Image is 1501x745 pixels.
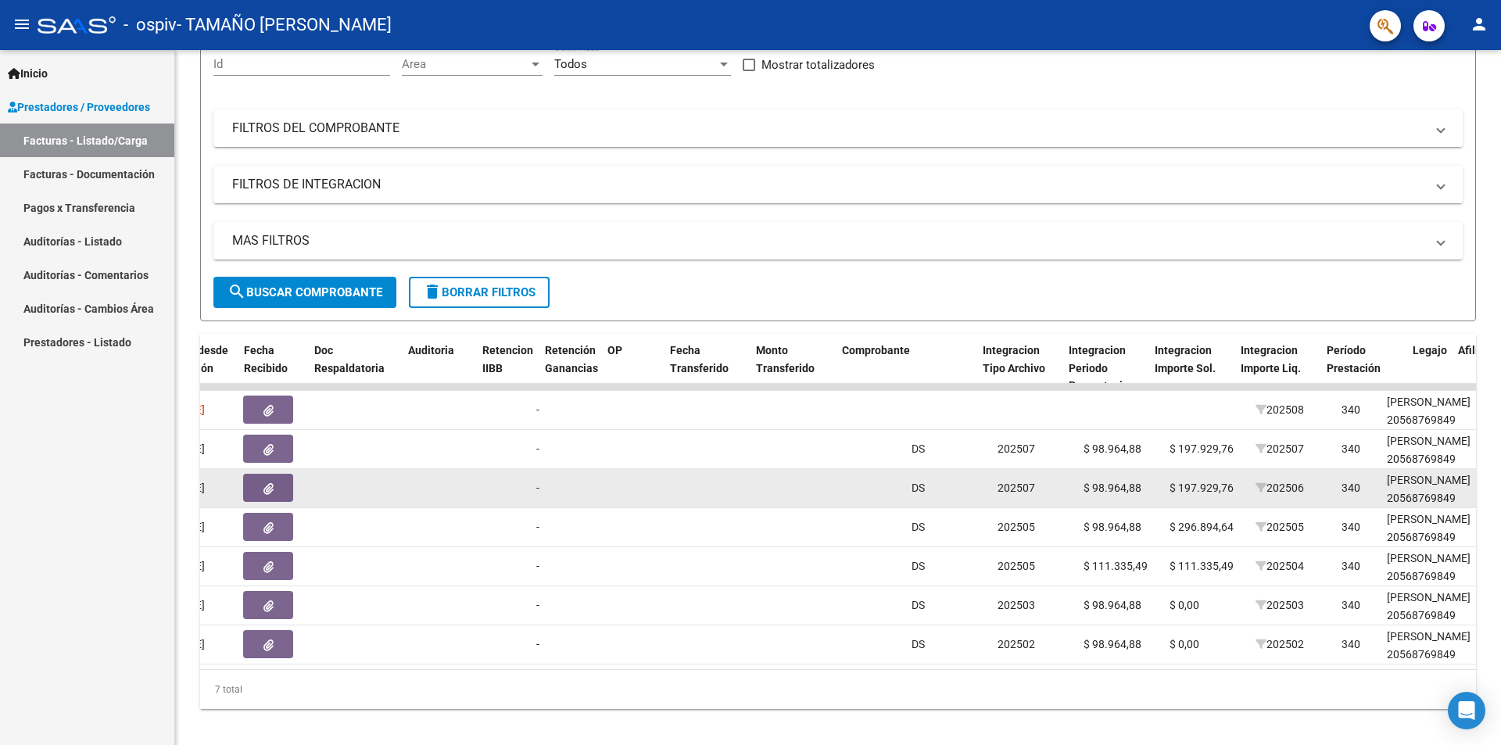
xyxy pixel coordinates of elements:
[912,638,925,650] span: DS
[476,334,539,403] datatable-header-cell: Retencion IIBB
[402,334,476,403] datatable-header-cell: Auditoria
[227,285,382,299] span: Buscar Comprobante
[1256,560,1304,572] span: 202504
[998,442,1035,455] span: 202507
[1406,334,1452,403] datatable-header-cell: Legajo
[536,599,539,611] span: -
[232,120,1425,137] mat-panel-title: FILTROS DEL COMPROBANTE
[1320,334,1406,403] datatable-header-cell: Período Prestación
[213,109,1463,147] mat-expansion-panel-header: FILTROS DEL COMPROBANTE
[998,560,1035,572] span: 202505
[167,334,238,403] datatable-header-cell: Días desde Emisión
[539,334,601,403] datatable-header-cell: Retención Ganancias
[912,599,925,611] span: DS
[1170,560,1234,572] span: $ 111.335,49
[8,98,150,116] span: Prestadores / Proveedores
[213,277,396,308] button: Buscar Comprobante
[1084,599,1141,611] span: $ 98.964,88
[536,521,539,533] span: -
[536,482,539,494] span: -
[1170,442,1234,455] span: $ 197.929,76
[1387,589,1499,625] div: [PERSON_NAME] 20568769849
[664,334,750,403] datatable-header-cell: Fecha Transferido
[912,482,925,494] span: DS
[238,334,308,403] datatable-header-cell: Fecha Recibido
[545,344,598,374] span: Retención Ganancias
[1387,471,1499,507] div: [PERSON_NAME] 20568769849
[13,15,31,34] mat-icon: menu
[998,482,1035,494] span: 202507
[1342,479,1360,497] div: 340
[200,670,1476,709] div: 7 total
[124,8,177,42] span: - ospiv
[756,344,815,374] span: Monto Transferido
[607,344,622,356] span: OP
[1342,557,1360,575] div: 340
[213,222,1463,260] mat-expansion-panel-header: MAS FILTROS
[1084,560,1148,572] span: $ 111.335,49
[227,282,246,301] mat-icon: search
[308,334,402,403] datatable-header-cell: Doc Respaldatoria
[536,442,539,455] span: -
[1413,344,1447,356] span: Legajo
[1170,482,1234,494] span: $ 197.929,76
[1155,344,1216,374] span: Integracion Importe Sol.
[482,344,533,374] span: Retencion IIBB
[244,344,288,374] span: Fecha Recibido
[670,344,729,374] span: Fecha Transferido
[423,282,442,301] mat-icon: delete
[1170,638,1199,650] span: $ 0,00
[1241,344,1301,374] span: Integracion Importe Liq.
[998,521,1035,533] span: 202505
[1084,638,1141,650] span: $ 98.964,88
[1342,596,1360,614] div: 340
[761,56,875,74] span: Mostrar totalizadores
[1342,636,1360,654] div: 340
[177,8,392,42] span: - TAMAÑO [PERSON_NAME]
[1256,482,1304,494] span: 202506
[1084,442,1141,455] span: $ 98.964,88
[1342,518,1360,536] div: 340
[402,57,528,71] span: Area
[750,334,836,403] datatable-header-cell: Monto Transferido
[1069,344,1135,392] span: Integracion Periodo Presentacion
[998,638,1035,650] span: 202502
[601,334,664,403] datatable-header-cell: OP
[232,176,1425,193] mat-panel-title: FILTROS DE INTEGRACION
[232,232,1425,249] mat-panel-title: MAS FILTROS
[998,599,1035,611] span: 202503
[554,57,587,71] span: Todos
[1387,510,1499,546] div: [PERSON_NAME] 20568769849
[836,334,976,403] datatable-header-cell: Comprobante
[408,344,454,356] span: Auditoria
[536,560,539,572] span: -
[1458,344,1497,356] span: Afiliado
[314,344,385,374] span: Doc Respaldatoria
[1084,482,1141,494] span: $ 98.964,88
[1170,599,1199,611] span: $ 0,00
[1256,521,1304,533] span: 202505
[536,638,539,650] span: -
[1387,628,1499,664] div: [PERSON_NAME] 20568769849
[1148,334,1234,403] datatable-header-cell: Integracion Importe Sol.
[1342,440,1360,458] div: 340
[1448,692,1485,729] div: Open Intercom Messenger
[423,285,536,299] span: Borrar Filtros
[1256,638,1304,650] span: 202502
[1342,401,1360,419] div: 340
[1470,15,1488,34] mat-icon: person
[983,344,1045,374] span: Integracion Tipo Archivo
[8,65,48,82] span: Inicio
[1256,403,1304,416] span: 202508
[536,403,539,416] span: -
[1256,599,1304,611] span: 202503
[1256,442,1304,455] span: 202507
[976,334,1062,403] datatable-header-cell: Integracion Tipo Archivo
[1234,334,1320,403] datatable-header-cell: Integracion Importe Liq.
[1170,521,1234,533] span: $ 296.894,64
[1062,334,1148,403] datatable-header-cell: Integracion Periodo Presentacion
[912,521,925,533] span: DS
[912,560,925,572] span: DS
[842,344,910,356] span: Comprobante
[1387,432,1499,468] div: [PERSON_NAME] 20568769849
